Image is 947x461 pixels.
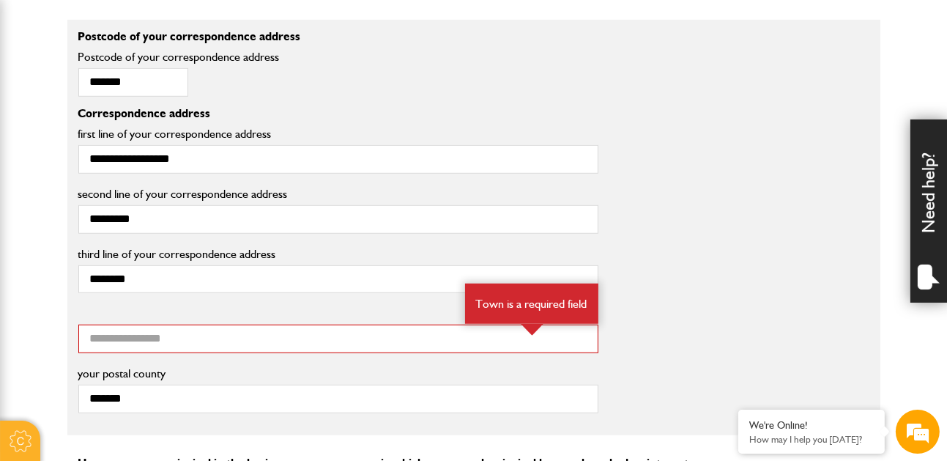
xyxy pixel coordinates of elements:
[78,108,598,119] p: Correspondence address
[78,31,598,43] p: Postcode of your correspondence address
[910,119,947,303] div: Need help?
[465,284,598,325] div: Town is a required field
[78,188,598,200] label: second line of your correspondence address
[749,434,874,445] p: How may I help you today?
[78,128,598,140] label: first line of your correspondence address
[749,419,874,432] div: We're Online!
[78,368,598,380] label: your postal county
[521,324,543,336] img: error-box-arrow.svg
[78,248,598,260] label: third line of your correspondence address
[78,51,302,63] label: Postcode of your correspondence address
